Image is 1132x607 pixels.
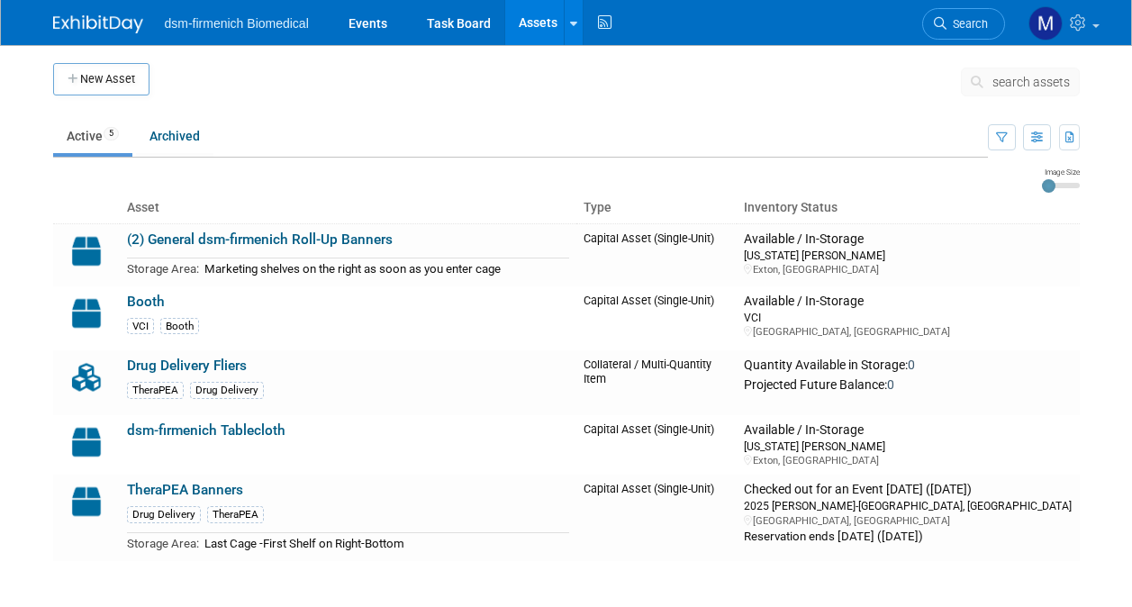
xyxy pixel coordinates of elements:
div: VCI [744,310,1072,325]
th: Asset [120,193,576,223]
td: Last Cage -First Shelf on Right-Bottom [199,532,569,553]
div: Drug Delivery [190,382,264,399]
div: Available / In-Storage [744,294,1072,310]
div: [GEOGRAPHIC_DATA], [GEOGRAPHIC_DATA] [744,325,1072,339]
div: [US_STATE] [PERSON_NAME] [744,439,1072,454]
a: Booth [127,294,165,310]
span: search assets [992,75,1070,89]
a: dsm-firmenich Tablecloth [127,422,285,439]
td: Capital Asset (Single-Unit) [576,286,738,351]
div: Exton, [GEOGRAPHIC_DATA] [744,454,1072,467]
div: Booth [160,318,199,335]
div: Image Size [1042,167,1080,177]
span: dsm-firmenich Biomedical [165,16,309,31]
button: New Asset [53,63,149,95]
img: Capital-Asset-Icon-2.png [60,294,113,333]
span: 0 [908,358,915,372]
a: (2) General dsm-firmenich Roll-Up Banners [127,231,393,248]
td: Marketing shelves on the right as soon as you enter cage [199,258,569,279]
a: Active5 [53,119,132,153]
div: Exton, [GEOGRAPHIC_DATA] [744,263,1072,276]
a: Search [922,8,1005,40]
td: Capital Asset (Single-Unit) [576,223,738,286]
div: 2025 [PERSON_NAME]-[GEOGRAPHIC_DATA], [GEOGRAPHIC_DATA] [744,498,1072,513]
span: Storage Area: [127,262,199,276]
div: TheraPEA [207,506,264,523]
div: Drug Delivery [127,506,201,523]
div: Quantity Available in Storage: [744,358,1072,374]
td: Capital Asset (Single-Unit) [576,475,738,560]
img: Capital-Asset-Icon-2.png [60,231,113,271]
div: Available / In-Storage [744,231,1072,248]
div: Projected Future Balance: [744,374,1072,394]
div: [US_STATE] [PERSON_NAME] [744,248,1072,263]
img: Capital-Asset-Icon-2.png [60,482,113,521]
span: Search [946,17,988,31]
img: Melanie Davison [1028,6,1063,41]
a: Archived [136,119,213,153]
span: 0 [887,377,894,392]
th: Type [576,193,738,223]
div: Checked out for an Event [DATE] ([DATE]) [744,482,1072,498]
button: search assets [961,68,1080,96]
td: Collateral / Multi-Quantity Item [576,350,738,415]
img: Capital-Asset-Icon-2.png [60,422,113,462]
a: TheraPEA Banners [127,482,243,498]
span: Storage Area: [127,537,199,550]
div: [GEOGRAPHIC_DATA], [GEOGRAPHIC_DATA] [744,514,1072,528]
td: Capital Asset (Single-Unit) [576,415,738,475]
a: Drug Delivery Fliers [127,358,247,374]
div: TheraPEA [127,382,184,399]
div: Available / In-Storage [744,422,1072,439]
img: Collateral-Icon-2.png [60,358,113,397]
img: ExhibitDay [53,15,143,33]
span: 5 [104,127,119,140]
div: Reservation ends [DATE] ([DATE]) [744,528,1072,545]
div: VCI [127,318,154,335]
